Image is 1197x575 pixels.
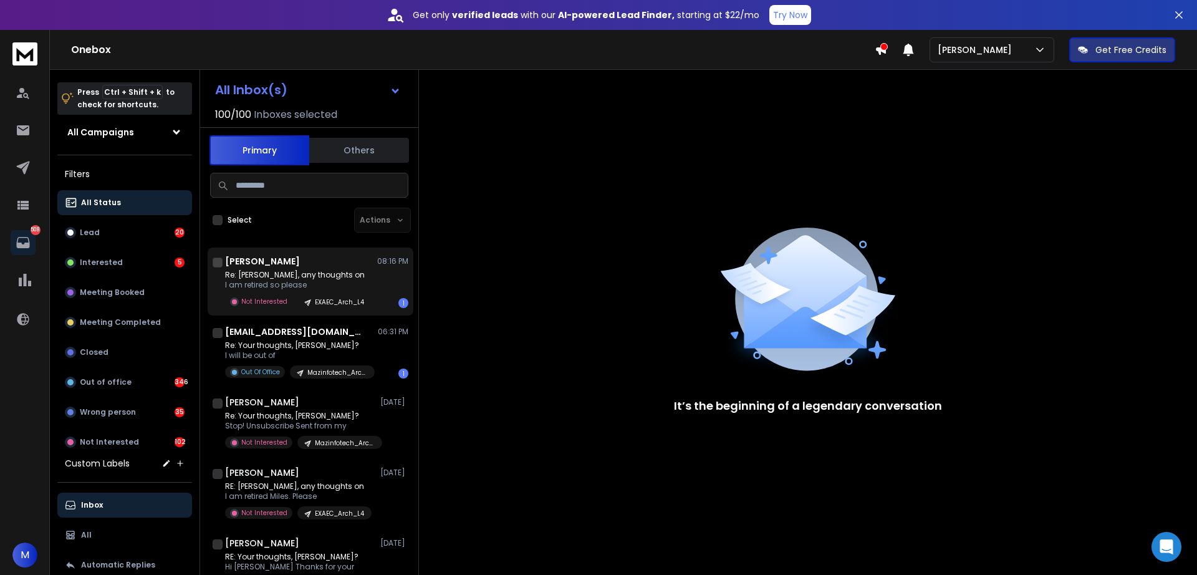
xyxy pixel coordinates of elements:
[413,9,759,21] p: Get only with our starting at $22/mo
[225,270,372,280] p: Re: [PERSON_NAME], any thoughts on
[31,225,41,235] p: 508
[241,297,287,306] p: Not Interested
[254,107,337,122] h3: Inboxes selected
[175,258,185,268] div: 5
[1069,37,1175,62] button: Get Free Credits
[57,165,192,183] h3: Filters
[57,523,192,548] button: All
[241,508,287,518] p: Not Interested
[209,135,309,165] button: Primary
[57,250,192,275] button: Interested5
[225,466,299,479] h1: [PERSON_NAME]
[205,77,411,102] button: All Inbox(s)
[175,407,185,417] div: 35
[77,86,175,111] p: Press to check for shortcuts.
[11,230,36,255] a: 508
[81,560,155,570] p: Automatic Replies
[225,350,375,360] p: I will be out of
[769,5,811,25] button: Try Now
[175,437,185,447] div: 102
[558,9,675,21] strong: AI-powered Lead Finder,
[315,438,375,448] p: Mazinfotech_Arch_L9
[398,369,408,379] div: 1
[225,421,375,431] p: Stop! Unsubscribe Sent from my
[938,44,1017,56] p: [PERSON_NAME]
[12,543,37,568] button: M
[225,552,375,562] p: RE: Your thoughts, [PERSON_NAME]?
[241,367,280,377] p: Out Of Office
[71,42,875,57] h1: Onebox
[225,280,372,290] p: I am retired so please
[215,107,251,122] span: 100 / 100
[80,377,132,387] p: Out of office
[81,500,103,510] p: Inbox
[315,297,364,307] p: EXAEC_Arch_L4
[57,220,192,245] button: Lead20
[80,258,123,268] p: Interested
[57,280,192,305] button: Meeting Booked
[102,85,163,99] span: Ctrl + Shift + k
[80,228,100,238] p: Lead
[309,137,409,164] button: Others
[315,509,364,518] p: EXAEC_Arch_L4
[57,120,192,145] button: All Campaigns
[80,347,108,357] p: Closed
[12,42,37,65] img: logo
[1151,532,1181,562] div: Open Intercom Messenger
[225,326,362,338] h1: [EMAIL_ADDRESS][DOMAIN_NAME]
[57,370,192,395] button: Out of office346
[65,457,130,470] h3: Custom Labels
[67,126,134,138] h1: All Campaigns
[380,397,408,407] p: [DATE]
[57,190,192,215] button: All Status
[57,340,192,365] button: Closed
[225,491,372,501] p: I am retired Miles. Please
[81,530,92,540] p: All
[225,255,300,268] h1: [PERSON_NAME]
[1095,44,1166,56] p: Get Free Credits
[57,430,192,455] button: Not Interested102
[57,493,192,518] button: Inbox
[175,228,185,238] div: 20
[241,438,287,447] p: Not Interested
[773,9,807,21] p: Try Now
[378,327,408,337] p: 06:31 PM
[80,287,145,297] p: Meeting Booked
[225,481,372,491] p: RE: [PERSON_NAME], any thoughts on
[398,298,408,308] div: 1
[225,562,375,572] p: Hi [PERSON_NAME] Thanks for your
[80,437,139,447] p: Not Interested
[57,310,192,335] button: Meeting Completed
[225,341,375,350] p: Re: Your thoughts, [PERSON_NAME]?
[452,9,518,21] strong: verified leads
[377,256,408,266] p: 08:16 PM
[225,396,299,408] h1: [PERSON_NAME]
[81,198,121,208] p: All Status
[225,411,375,421] p: Re: Your thoughts, [PERSON_NAME]?
[57,400,192,425] button: Wrong person35
[225,537,299,549] h1: [PERSON_NAME]
[228,215,252,225] label: Select
[215,84,287,96] h1: All Inbox(s)
[80,317,161,327] p: Meeting Completed
[674,397,942,415] p: It’s the beginning of a legendary conversation
[307,368,367,377] p: Mazinfotech_Arch_L9
[380,468,408,478] p: [DATE]
[80,407,136,417] p: Wrong person
[175,377,185,387] div: 346
[380,538,408,548] p: [DATE]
